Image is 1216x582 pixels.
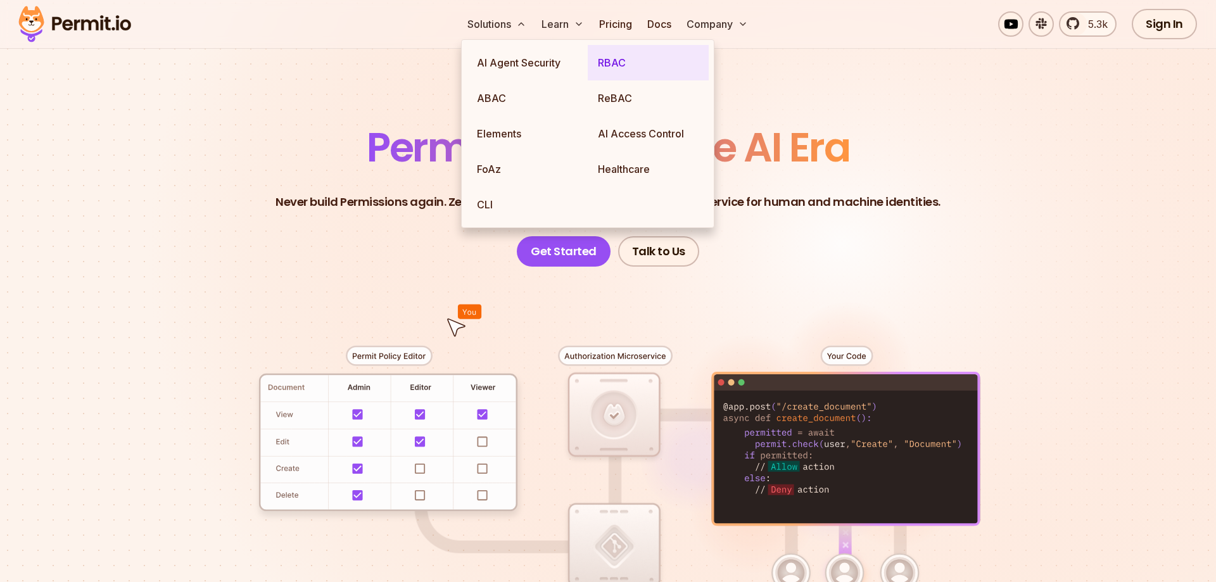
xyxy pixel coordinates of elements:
a: Healthcare [588,151,709,187]
a: 5.3k [1059,11,1117,37]
button: Company [681,11,753,37]
button: Learn [536,11,589,37]
p: Never build Permissions again. Zero-latency fine-grained authorization as a service for human and... [275,193,940,211]
a: ABAC [467,80,588,116]
span: Permissions for The AI Era [367,119,849,175]
a: Talk to Us [618,236,699,267]
a: ReBAC [588,80,709,116]
a: Sign In [1132,9,1197,39]
a: Docs [642,11,676,37]
a: Elements [467,116,588,151]
a: AI Agent Security [467,45,588,80]
a: FoAz [467,151,588,187]
a: CLI [467,187,588,222]
img: Permit logo [13,3,137,46]
span: 5.3k [1080,16,1108,32]
a: Pricing [594,11,637,37]
button: Solutions [462,11,531,37]
a: AI Access Control [588,116,709,151]
a: RBAC [588,45,709,80]
a: Get Started [517,236,611,267]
